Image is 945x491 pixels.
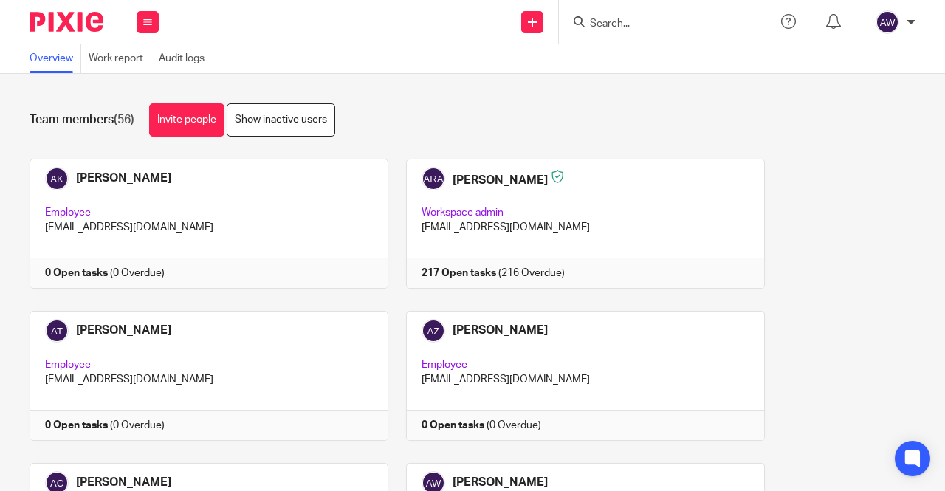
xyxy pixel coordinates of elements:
[114,114,134,126] span: (56)
[149,103,224,137] a: Invite people
[588,18,721,31] input: Search
[89,44,151,73] a: Work report
[30,12,103,32] img: Pixie
[30,44,81,73] a: Overview
[227,103,335,137] a: Show inactive users
[876,10,899,34] img: svg%3E
[30,112,134,128] h1: Team members
[159,44,212,73] a: Audit logs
